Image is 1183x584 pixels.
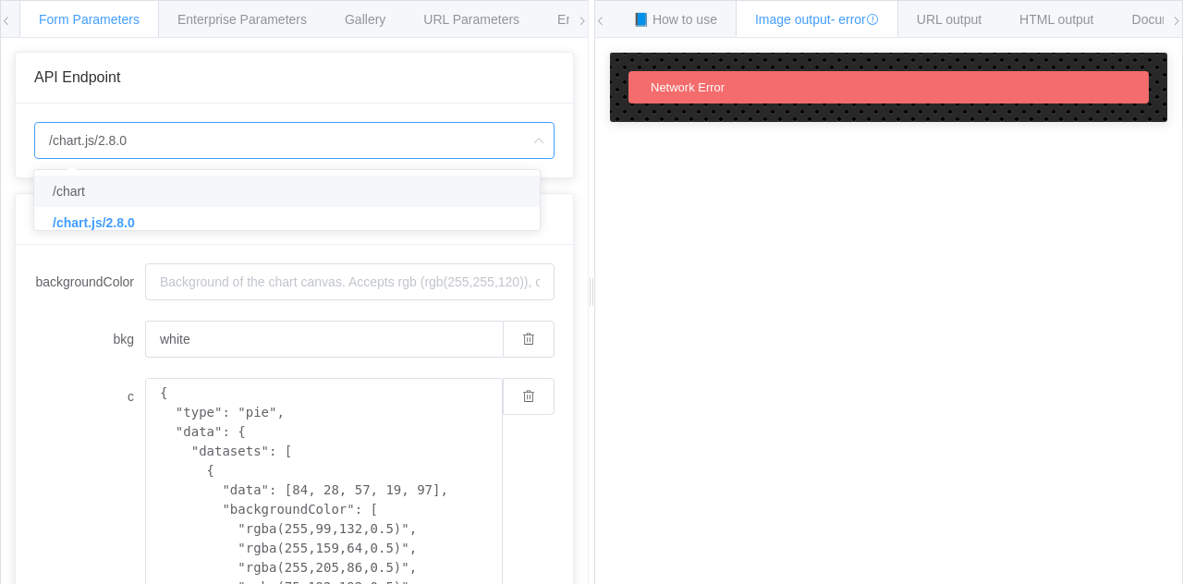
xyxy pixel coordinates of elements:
span: Network Error [651,80,725,94]
span: URL Parameters [423,12,519,27]
span: Enterprise Parameters [177,12,307,27]
span: API Endpoint [34,69,120,85]
span: HTML output [1019,12,1093,27]
label: c [34,378,145,415]
span: Image output [755,12,879,27]
input: Background of the chart canvas. Accepts rgb (rgb(255,255,120)), colors (red), and url-encoded hex... [145,263,555,300]
span: Gallery [345,12,385,27]
span: 📘 How to use [633,12,717,27]
span: Form Parameters [39,12,140,27]
span: URL output [917,12,982,27]
label: backgroundColor [34,263,145,300]
label: bkg [34,321,145,358]
span: /chart [53,184,85,199]
span: Environments [557,12,637,27]
input: Background of the chart canvas. Accepts rgb (rgb(255,255,120)), colors (red), and url-encoded hex... [145,321,503,358]
span: /chart.js/2.8.0 [53,215,135,230]
input: Select [34,122,555,159]
span: - error [831,12,879,27]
